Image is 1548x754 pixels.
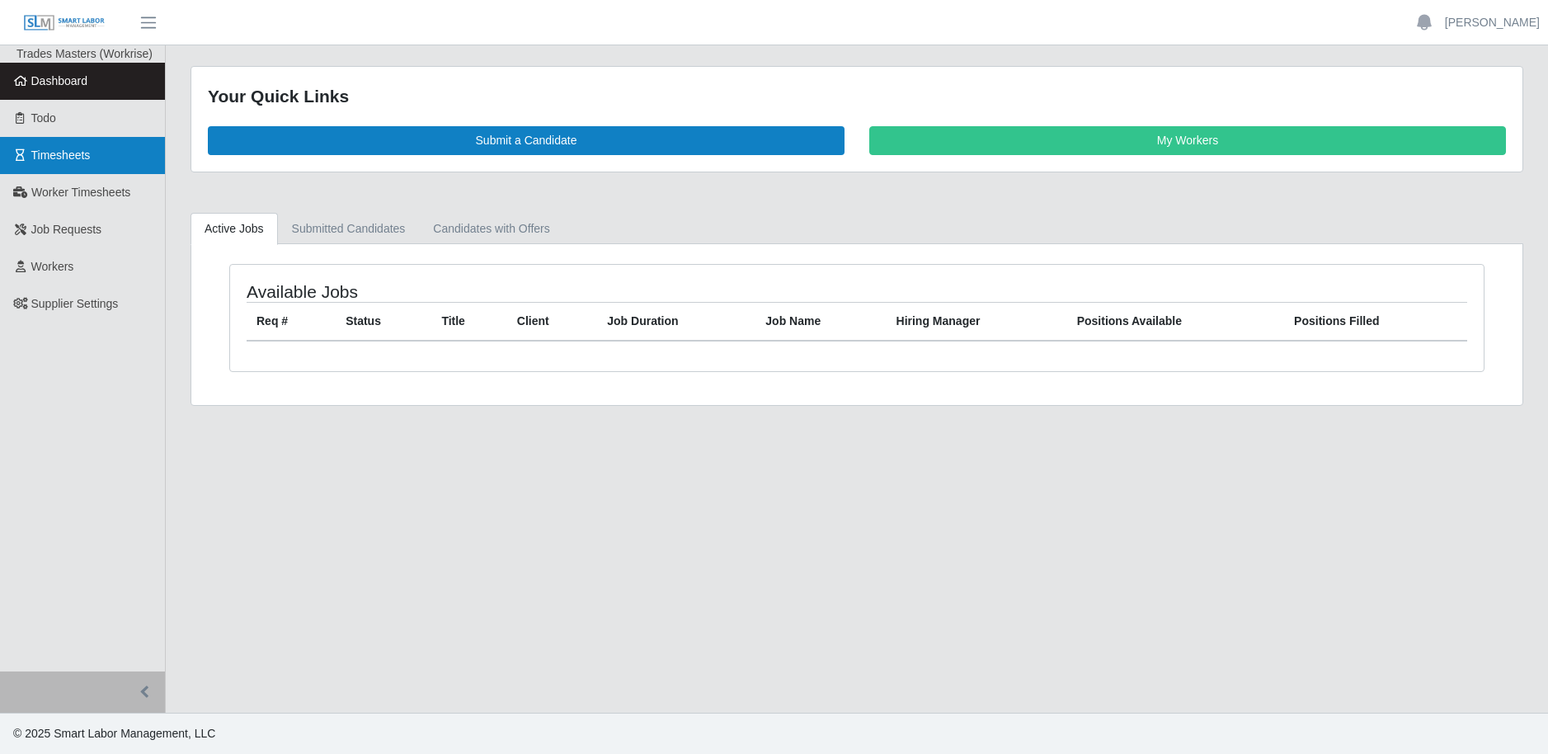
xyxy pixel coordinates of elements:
[1445,14,1540,31] a: [PERSON_NAME]
[208,126,845,155] a: Submit a Candidate
[31,148,91,162] span: Timesheets
[16,47,153,60] span: Trades Masters (Workrise)
[887,302,1067,341] th: Hiring Manager
[755,302,886,341] th: Job Name
[31,260,74,273] span: Workers
[31,111,56,125] span: Todo
[31,223,102,236] span: Job Requests
[247,281,741,302] h4: Available Jobs
[278,213,420,245] a: Submitted Candidates
[419,213,563,245] a: Candidates with Offers
[23,14,106,32] img: SLM Logo
[431,302,506,341] th: Title
[247,302,336,341] th: Req #
[869,126,1506,155] a: My Workers
[597,302,755,341] th: Job Duration
[31,186,130,199] span: Worker Timesheets
[1284,302,1467,341] th: Positions Filled
[31,74,88,87] span: Dashboard
[31,297,119,310] span: Supplier Settings
[191,213,278,245] a: Active Jobs
[208,83,1506,110] div: Your Quick Links
[507,302,597,341] th: Client
[1067,302,1284,341] th: Positions Available
[13,727,215,740] span: © 2025 Smart Labor Management, LLC
[336,302,431,341] th: Status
